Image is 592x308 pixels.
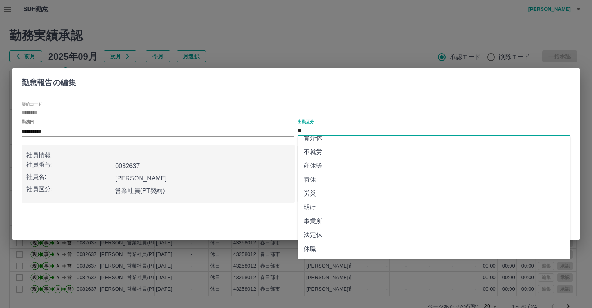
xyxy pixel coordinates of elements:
[298,131,570,145] li: 育介休
[115,175,167,182] b: [PERSON_NAME]
[115,163,140,169] b: 0082637
[298,145,570,159] li: 不就労
[298,228,570,242] li: 法定休
[115,187,165,194] b: 営業社員(PT契約)
[26,160,112,169] p: 社員番号:
[298,187,570,200] li: 労災
[298,173,570,187] li: 特休
[22,101,42,107] label: 契約コード
[22,119,34,125] label: 勤務日
[26,151,291,160] p: 社員情報
[12,68,85,94] h2: 勤怠報告の編集
[26,185,112,194] p: 社員区分:
[298,119,314,125] label: 出勤区分
[26,172,112,182] p: 社員名:
[298,159,570,173] li: 産休等
[298,214,570,228] li: 事業所
[298,200,570,214] li: 明け
[298,242,570,256] li: 休職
